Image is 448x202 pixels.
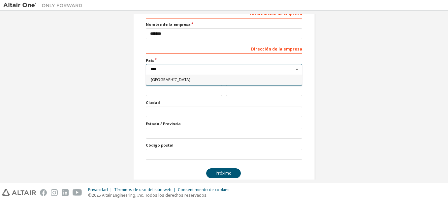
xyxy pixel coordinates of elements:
img: Altair One [3,2,86,9]
font: 2025 Altair Engineering, Inc. Todos los derechos reservados. [92,192,208,198]
span: [GEOGRAPHIC_DATA] [151,78,298,82]
label: Ciudad [146,100,302,105]
div: Consentimiento de cookies [178,187,234,192]
img: facebook.svg [40,189,47,196]
button: Próximo [206,168,241,178]
div: Dirección de la empresa [146,43,302,54]
img: youtube.svg [73,189,82,196]
div: Términos de uso del sitio web [114,187,178,192]
img: altair_logo.svg [2,189,36,196]
div: Privacidad [88,187,114,192]
img: instagram.svg [51,189,58,196]
label: Nombre de la empresa [146,22,302,27]
label: Código postal [146,143,302,148]
label: País [146,58,302,63]
label: Estado / Provincia [146,121,302,126]
p: © [88,192,234,198]
img: linkedin.svg [62,189,69,196]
